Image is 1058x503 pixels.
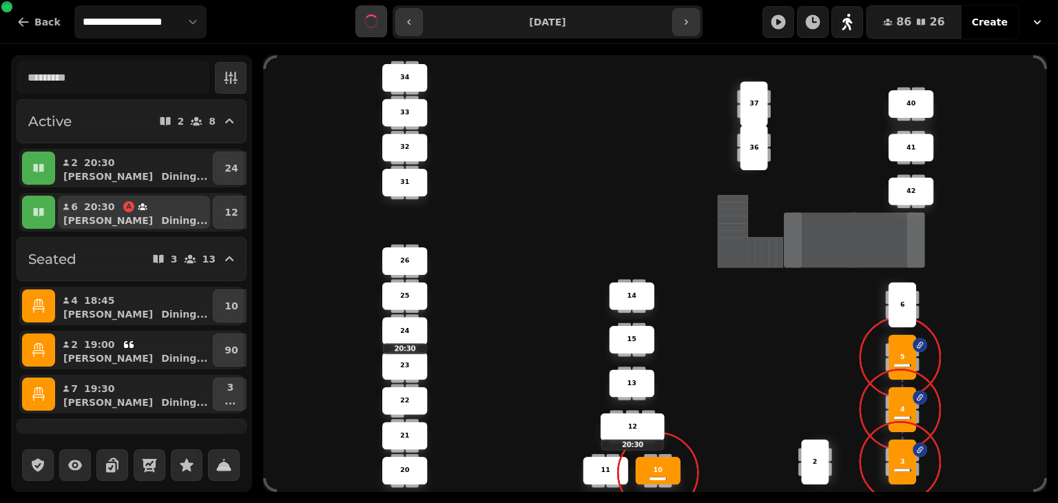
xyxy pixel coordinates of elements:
[900,300,905,309] p: 6
[161,396,207,409] p: Dining ...
[400,291,409,301] p: 25
[161,351,207,365] p: Dining ...
[63,351,153,365] p: [PERSON_NAME]
[63,214,153,227] p: [PERSON_NAME]
[58,289,210,322] button: 418:45[PERSON_NAME]Dining...
[17,99,247,143] button: Active28
[400,178,409,187] p: 31
[171,254,178,264] p: 3
[400,256,409,266] p: 26
[400,466,409,475] p: 20
[225,299,238,313] p: 10
[58,196,210,229] button: 620:30[PERSON_NAME]Dining...
[84,200,115,214] p: 20:30
[654,466,663,475] p: 10
[58,152,210,185] button: 220:30[PERSON_NAME]Dining...
[213,333,249,367] button: 90
[213,289,249,322] button: 10
[70,200,79,214] p: 6
[749,143,758,152] p: 36
[213,378,247,411] button: 3...
[749,99,758,109] p: 37
[17,419,247,463] button: Complete411
[384,345,426,353] p: 20:30
[63,396,153,409] p: [PERSON_NAME]
[400,361,409,371] p: 23
[906,143,915,152] p: 41
[6,6,72,39] button: Back
[28,112,72,131] h2: Active
[627,291,636,301] p: 14
[225,161,238,175] p: 24
[34,17,61,27] span: Back
[63,170,153,183] p: [PERSON_NAME]
[17,237,247,281] button: Seated313
[213,196,249,229] button: 12
[178,116,185,126] p: 2
[906,187,915,196] p: 42
[161,214,207,227] p: Dining ...
[867,6,962,39] button: 8626
[400,143,409,152] p: 32
[900,404,905,414] p: 4
[400,107,409,117] p: 33
[602,440,663,449] p: 20:30
[28,431,97,451] h2: Complete
[900,457,905,466] p: 3
[906,99,915,109] p: 40
[84,338,115,351] p: 19:00
[225,380,236,394] p: 3
[972,17,1008,27] span: Create
[900,352,905,362] p: 5
[209,116,216,126] p: 8
[63,307,153,321] p: [PERSON_NAME]
[961,6,1019,39] button: Create
[58,333,210,367] button: 219:00[PERSON_NAME]Dining...
[929,17,944,28] span: 26
[225,394,236,408] p: ...
[627,335,636,345] p: 15
[627,378,636,388] p: 13
[70,382,79,396] p: 7
[400,326,409,336] p: 24
[400,396,409,406] p: 22
[28,249,76,269] h2: Seated
[203,254,216,264] p: 13
[213,152,249,185] button: 24
[161,307,207,321] p: Dining ...
[813,457,818,466] p: 2
[70,338,79,351] p: 2
[70,156,79,170] p: 2
[628,422,637,432] p: 12
[896,17,911,28] span: 86
[400,73,409,83] p: 34
[225,343,238,357] p: 90
[601,466,610,475] p: 11
[58,378,210,411] button: 719:30[PERSON_NAME]Dining...
[84,294,115,307] p: 18:45
[225,205,238,219] p: 12
[161,170,207,183] p: Dining ...
[84,156,115,170] p: 20:30
[400,431,409,440] p: 21
[70,294,79,307] p: 4
[84,382,115,396] p: 19:30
